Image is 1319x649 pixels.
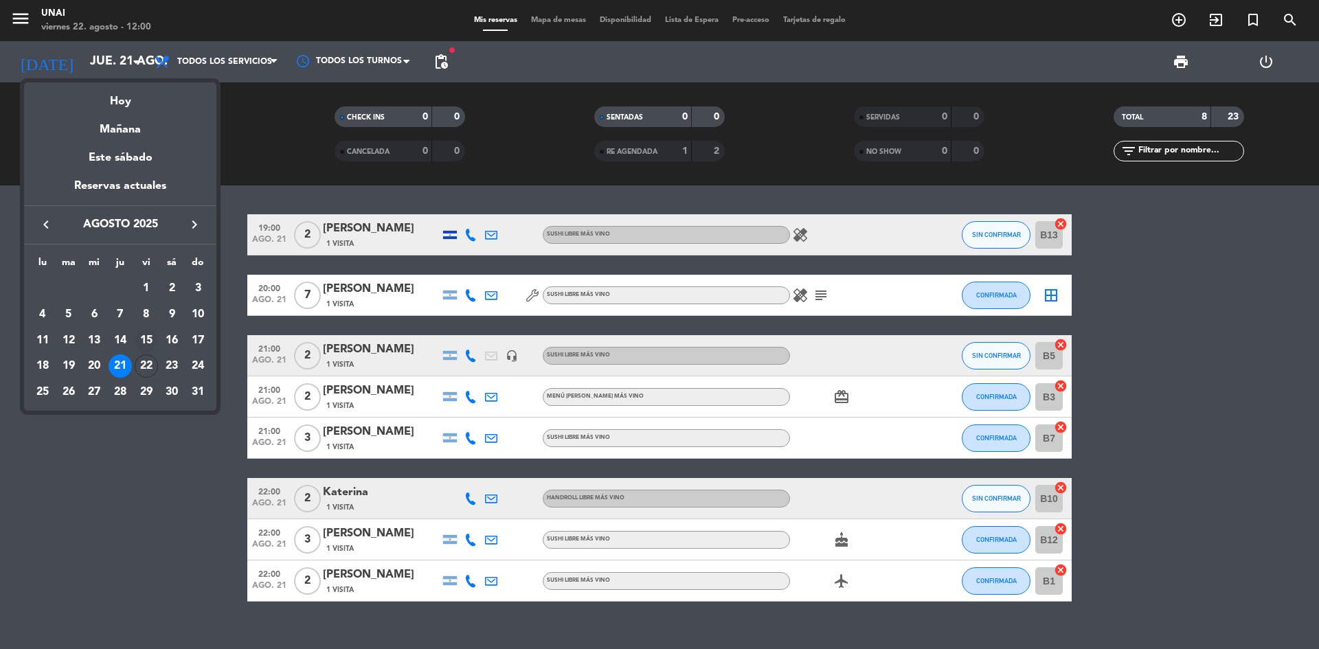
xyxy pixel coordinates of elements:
[160,380,183,404] div: 30
[160,329,183,352] div: 16
[109,329,132,352] div: 14
[30,353,56,379] td: 18 de agosto de 2025
[159,328,185,354] td: 16 de agosto de 2025
[160,303,183,326] div: 9
[57,303,80,326] div: 5
[30,255,56,276] th: lunes
[107,328,133,354] td: 14 de agosto de 2025
[57,380,80,404] div: 26
[186,380,210,404] div: 31
[82,354,106,378] div: 20
[185,275,211,301] td: 3 de agosto de 2025
[186,216,203,233] i: keyboard_arrow_right
[107,353,133,379] td: 21 de agosto de 2025
[159,275,185,301] td: 2 de agosto de 2025
[24,139,216,177] div: Este sábado
[30,328,56,354] td: 11 de agosto de 2025
[182,216,207,234] button: keyboard_arrow_right
[107,301,133,328] td: 7 de agosto de 2025
[82,380,106,404] div: 27
[24,111,216,139] div: Mañana
[185,301,211,328] td: 10 de agosto de 2025
[31,354,54,378] div: 18
[24,82,216,111] div: Hoy
[159,255,185,276] th: sábado
[109,354,132,378] div: 21
[81,353,107,379] td: 20 de agosto de 2025
[186,303,210,326] div: 10
[185,353,211,379] td: 24 de agosto de 2025
[133,353,159,379] td: 22 de agosto de 2025
[31,380,54,404] div: 25
[109,380,132,404] div: 28
[133,255,159,276] th: viernes
[185,328,211,354] td: 17 de agosto de 2025
[81,379,107,405] td: 27 de agosto de 2025
[133,379,159,405] td: 29 de agosto de 2025
[56,379,82,405] td: 26 de agosto de 2025
[57,329,80,352] div: 12
[135,380,158,404] div: 29
[185,379,211,405] td: 31 de agosto de 2025
[82,303,106,326] div: 6
[107,255,133,276] th: jueves
[56,328,82,354] td: 12 de agosto de 2025
[109,303,132,326] div: 7
[81,328,107,354] td: 13 de agosto de 2025
[56,255,82,276] th: martes
[133,328,159,354] td: 15 de agosto de 2025
[186,354,210,378] div: 24
[135,277,158,300] div: 1
[159,379,185,405] td: 30 de agosto de 2025
[159,301,185,328] td: 9 de agosto de 2025
[31,303,54,326] div: 4
[135,329,158,352] div: 15
[81,255,107,276] th: miércoles
[31,329,54,352] div: 11
[81,301,107,328] td: 6 de agosto de 2025
[34,216,58,234] button: keyboard_arrow_left
[30,301,56,328] td: 4 de agosto de 2025
[38,216,54,233] i: keyboard_arrow_left
[57,354,80,378] div: 19
[159,353,185,379] td: 23 de agosto de 2025
[82,329,106,352] div: 13
[160,277,183,300] div: 2
[133,275,159,301] td: 1 de agosto de 2025
[133,301,159,328] td: 8 de agosto de 2025
[30,275,133,301] td: AGO.
[185,255,211,276] th: domingo
[107,379,133,405] td: 28 de agosto de 2025
[56,301,82,328] td: 5 de agosto de 2025
[30,379,56,405] td: 25 de agosto de 2025
[160,354,183,378] div: 23
[24,177,216,205] div: Reservas actuales
[135,303,158,326] div: 8
[135,354,158,378] div: 22
[186,329,210,352] div: 17
[56,353,82,379] td: 19 de agosto de 2025
[186,277,210,300] div: 3
[58,216,182,234] span: agosto 2025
